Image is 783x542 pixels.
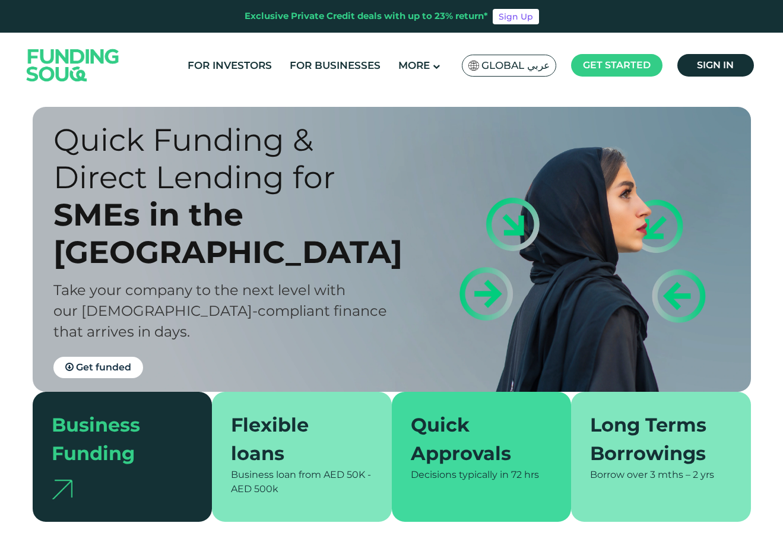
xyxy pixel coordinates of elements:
[15,35,131,95] img: Logo
[53,196,413,271] div: SMEs in the [GEOGRAPHIC_DATA]
[511,469,539,480] span: 72 hrs
[697,59,734,71] span: Sign in
[583,59,651,71] span: Get started
[481,59,550,72] span: Global عربي
[493,9,539,24] a: Sign Up
[650,469,714,480] span: 3 mths – 2 yrs
[53,357,143,378] a: Get funded
[411,469,509,480] span: Decisions typically in
[52,480,72,499] img: arrow
[398,59,430,71] span: More
[231,411,359,468] div: Flexible loans
[53,281,387,340] span: Take your company to the next level with our [DEMOGRAPHIC_DATA]-compliant finance that arrives in...
[411,411,538,468] div: Quick Approvals
[677,54,754,77] a: Sign in
[590,469,648,480] span: Borrow over
[53,121,413,196] div: Quick Funding & Direct Lending for
[231,469,321,480] span: Business loan from
[76,362,131,373] span: Get funded
[245,9,488,23] div: Exclusive Private Credit deals with up to 23% return*
[590,411,718,468] div: Long Terms Borrowings
[287,56,383,75] a: For Businesses
[468,61,479,71] img: SA Flag
[185,56,275,75] a: For Investors
[52,411,179,468] div: Business Funding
